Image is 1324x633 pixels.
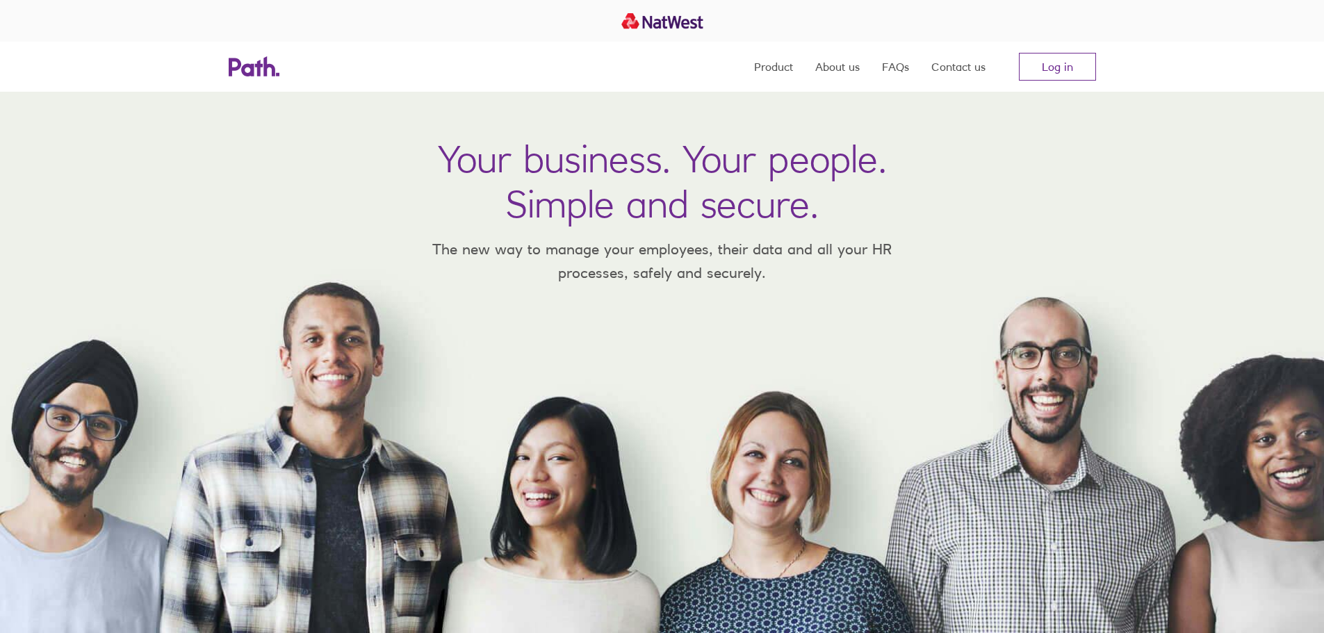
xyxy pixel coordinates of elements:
h1: Your business. Your people. Simple and secure. [438,136,887,227]
a: Contact us [931,42,986,92]
a: FAQs [882,42,909,92]
p: The new way to manage your employees, their data and all your HR processes, safely and securely. [412,238,913,284]
a: Product [754,42,793,92]
a: About us [815,42,860,92]
a: Log in [1019,53,1096,81]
